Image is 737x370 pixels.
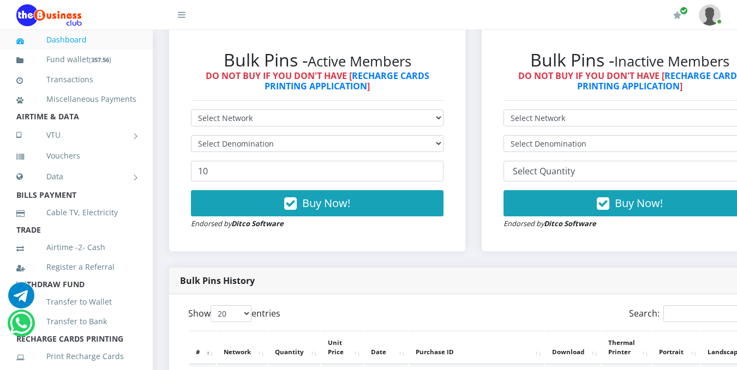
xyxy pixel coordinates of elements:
a: Transactions [16,67,136,92]
i: Renew/Upgrade Subscription [673,11,681,20]
a: Miscellaneous Payments [16,87,136,112]
th: #: activate to sort column descending [189,331,216,365]
a: Register a Referral [16,254,136,280]
span: Buy Now! [302,196,350,210]
th: Purchase ID: activate to sort column ascending [409,331,544,365]
input: Enter Quantity [191,161,444,181]
th: Thermal Printer: activate to sort column ascending [602,331,651,365]
select: Showentries [211,305,251,322]
label: Show entries [188,305,280,322]
th: Network: activate to sort column ascending [217,331,267,365]
small: [ ] [89,56,111,64]
a: Fund wallet[357.56] [16,47,136,72]
span: Buy Now! [615,196,663,210]
strong: Ditco Software [231,219,284,228]
th: Unit Price: activate to sort column ascending [321,331,363,365]
a: Transfer to Bank [16,309,136,334]
a: Print Recharge Cards [16,344,136,369]
th: Download: activate to sort column ascending [546,331,601,365]
a: VTU [16,122,136,149]
small: Endorsed by [504,219,596,228]
a: Airtime -2- Cash [16,235,136,260]
button: Buy Now! [191,190,444,216]
th: Portrait: activate to sort column ascending [652,331,700,365]
a: Chat for support [10,318,32,336]
span: Renew/Upgrade Subscription [680,7,688,15]
h2: Bulk Pins - [191,50,444,70]
small: Inactive Members [614,52,729,71]
b: 357.56 [91,56,109,64]
a: Transfer to Wallet [16,289,136,314]
small: Endorsed by [191,219,284,228]
strong: Bulk Pins History [180,275,255,287]
img: Logo [16,4,82,26]
small: Active Members [308,52,411,71]
strong: DO NOT BUY IF YOU DON'T HAVE [ ] [206,70,429,92]
strong: Ditco Software [544,219,596,228]
a: Chat for support [8,290,34,308]
th: Quantity: activate to sort column ascending [268,331,320,365]
a: Vouchers [16,143,136,168]
img: User [699,4,721,26]
a: Cable TV, Electricity [16,200,136,225]
a: RECHARGE CARDS PRINTING APPLICATION [265,70,429,92]
a: Data [16,163,136,190]
th: Date: activate to sort column ascending [364,331,408,365]
a: Dashboard [16,27,136,52]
